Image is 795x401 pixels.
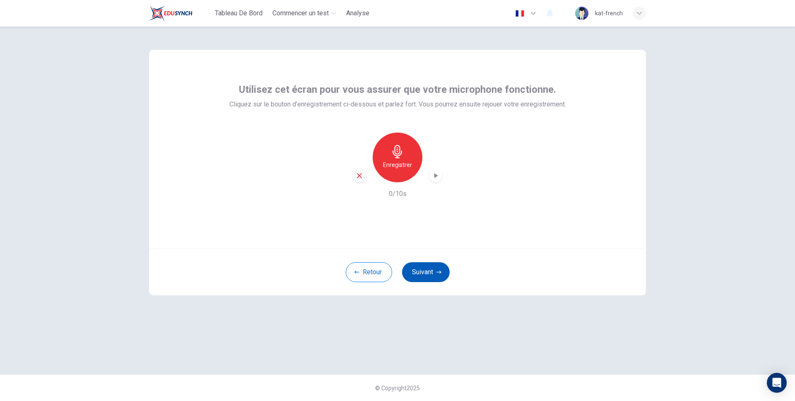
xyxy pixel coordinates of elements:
div: Open Intercom Messenger [767,373,787,393]
button: Retour [346,262,392,282]
h6: 0/10s [389,189,407,199]
img: fr [515,10,525,17]
span: Analyse [346,8,369,18]
span: Commencer un test [272,8,329,18]
img: Profile picture [575,7,588,20]
button: Analyse [343,6,373,21]
a: EduSynch logo [149,5,212,22]
button: Tableau de bord [212,6,266,21]
button: Commencer un test [269,6,340,21]
button: Suivant [402,262,450,282]
img: EduSynch logo [149,5,193,22]
span: Tableau de bord [215,8,263,18]
span: Cliquez sur le bouton d'enregistrement ci-dessous et parlez fort. Vous pourrez ensuite rejouer vo... [229,99,566,109]
span: Utilisez cet écran pour vous assurer que votre microphone fonctionne. [239,83,556,96]
h6: Enregistrer [383,160,412,170]
div: kat-french [595,8,623,18]
button: Enregistrer [373,133,422,182]
span: © Copyright 2025 [375,385,420,391]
